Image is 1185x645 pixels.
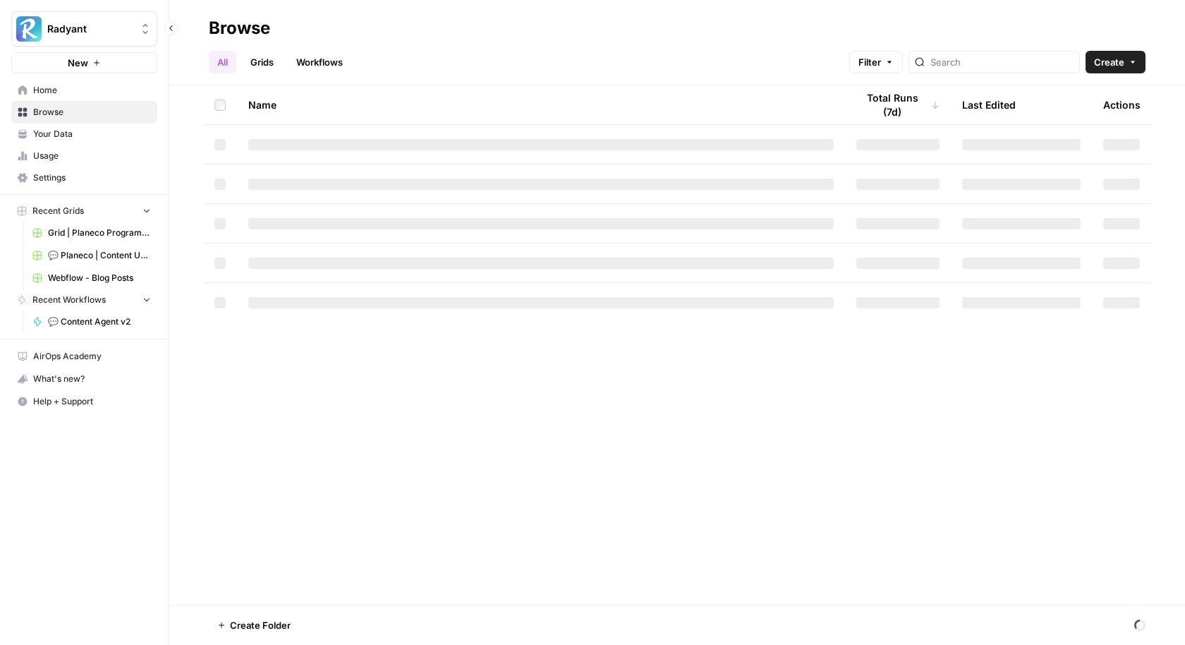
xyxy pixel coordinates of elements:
[11,52,157,73] button: New
[33,350,151,363] span: AirOps Academy
[33,395,151,408] span: Help + Support
[230,618,291,632] span: Create Folder
[962,85,1016,124] div: Last Edited
[1086,51,1145,73] button: Create
[11,123,157,145] a: Your Data
[11,11,157,47] button: Workspace: Radyant
[26,267,157,289] a: Webflow - Blog Posts
[849,51,903,73] button: Filter
[11,390,157,413] button: Help + Support
[209,51,236,73] a: All
[11,200,157,222] button: Recent Grids
[33,106,151,119] span: Browse
[11,79,157,102] a: Home
[11,345,157,368] a: AirOps Academy
[47,22,133,36] span: Radyant
[1103,85,1141,124] div: Actions
[1094,55,1124,69] span: Create
[48,227,151,239] span: Grid | Planeco Programmatic Cluster
[856,85,940,124] div: Total Runs (7d)
[242,51,282,73] a: Grids
[26,222,157,244] a: Grid | Planeco Programmatic Cluster
[48,272,151,284] span: Webflow - Blog Posts
[32,294,106,306] span: Recent Workflows
[11,368,157,390] button: What's new?
[11,167,157,189] a: Settings
[33,84,151,97] span: Home
[48,249,151,262] span: 💬 Planeco | Content Update at Scale
[48,315,151,328] span: 💬 Content Agent v2
[11,289,157,311] button: Recent Workflows
[33,128,151,140] span: Your Data
[209,17,270,40] div: Browse
[288,51,351,73] a: Workflows
[858,55,881,69] span: Filter
[32,205,84,217] span: Recent Grids
[26,244,157,267] a: 💬 Planeco | Content Update at Scale
[209,614,299,637] button: Create Folder
[930,55,1074,69] input: Search
[12,368,157,390] div: What's new?
[16,16,42,42] img: Radyant Logo
[26,311,157,333] a: 💬 Content Agent v2
[11,145,157,167] a: Usage
[33,150,151,162] span: Usage
[248,85,834,124] div: Name
[68,56,88,70] span: New
[33,171,151,184] span: Settings
[11,101,157,123] a: Browse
